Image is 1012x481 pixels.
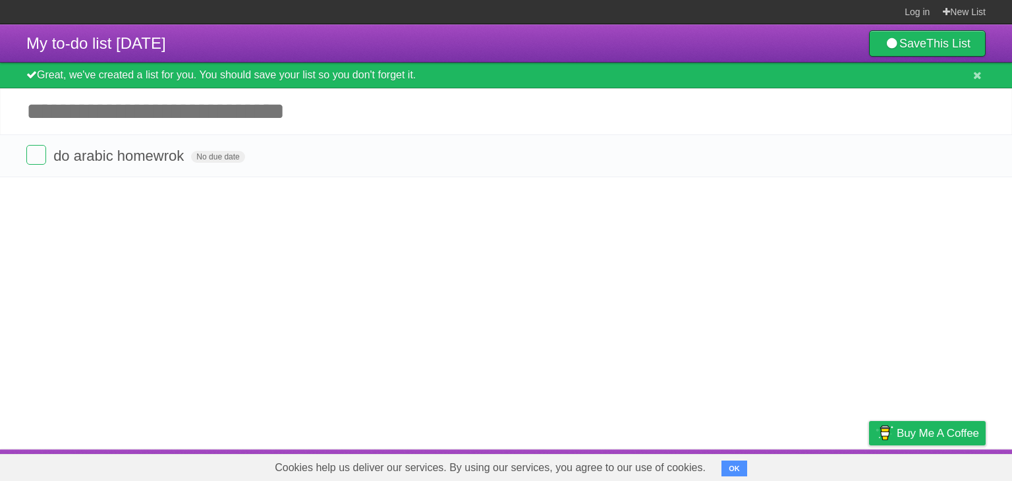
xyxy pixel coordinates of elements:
img: Buy me a coffee [876,422,893,444]
a: Suggest a feature [903,453,986,478]
a: Developers [737,453,791,478]
span: No due date [191,151,244,163]
span: Buy me a coffee [897,422,979,445]
a: SaveThis List [869,30,986,57]
span: do arabic homewrok [53,148,187,164]
button: OK [721,461,747,476]
a: Buy me a coffee [869,421,986,445]
a: Terms [807,453,836,478]
label: Done [26,145,46,165]
span: Cookies help us deliver our services. By using our services, you agree to our use of cookies. [262,455,719,481]
span: My to-do list [DATE] [26,34,166,52]
a: Privacy [852,453,886,478]
a: About [694,453,721,478]
b: This List [926,37,970,50]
